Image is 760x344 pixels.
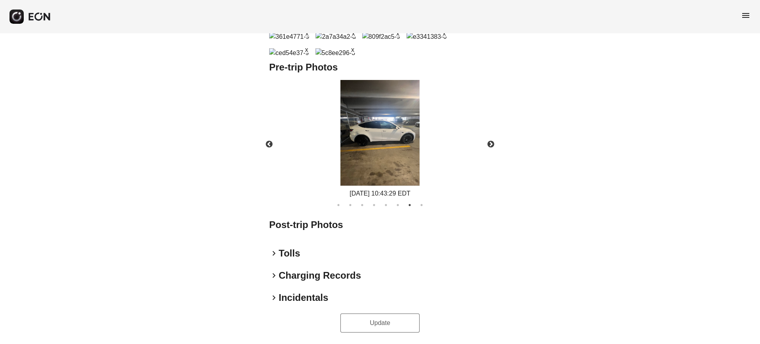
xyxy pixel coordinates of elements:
[255,131,283,158] button: Previous
[358,201,366,209] button: 3
[340,80,420,186] img: https://fastfleet.me/rails/active_storage/blobs/redirect/eyJfcmFpbHMiOnsibWVzc2FnZSI6IkJBaHBBMTls...
[269,293,279,302] span: keyboard_arrow_right
[279,269,361,282] h2: Charging Records
[303,45,311,53] button: x
[340,314,420,333] button: Update
[269,249,279,258] span: keyboard_arrow_right
[406,201,414,209] button: 7
[407,32,446,42] img: e3341383-6
[269,271,279,280] span: keyboard_arrow_right
[394,201,402,209] button: 6
[477,131,505,158] button: Next
[382,201,390,209] button: 5
[340,189,420,198] div: [DATE] 10:43:29 EDT
[315,48,355,58] img: 5c8ee296-3
[346,201,354,209] button: 2
[334,201,342,209] button: 1
[279,291,328,304] h2: Incidentals
[741,11,750,20] span: menu
[279,247,300,260] h2: Tolls
[269,61,491,74] h2: Pre-trip Photos
[269,32,309,42] img: 361e4771-9
[370,201,378,209] button: 4
[269,219,491,231] h2: Post-trip Photos
[418,201,426,209] button: 8
[349,45,357,53] button: x
[269,48,309,58] img: ced54e37-9
[362,32,400,42] img: 809f2ac5-9
[315,32,355,42] img: 2a7a34a2-d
